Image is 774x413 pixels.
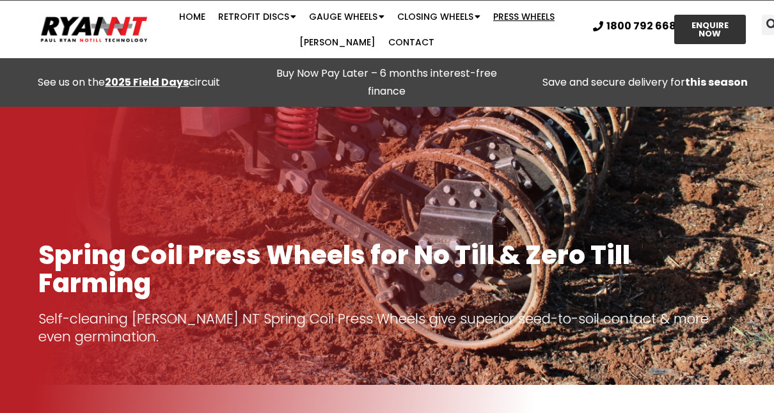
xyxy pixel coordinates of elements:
[606,21,676,31] span: 1800 792 668
[38,310,736,346] p: Self-cleaning [PERSON_NAME] NT Spring Coil Press Wheels give superior seed-to-soil contact & more...
[38,12,150,47] img: Ryan NT logo
[6,74,251,91] div: See us on the circuit
[685,75,748,90] strong: this season
[293,29,382,55] a: [PERSON_NAME]
[303,4,391,29] a: Gauge Wheels
[487,4,561,29] a: Press Wheels
[173,4,212,29] a: Home
[674,15,746,44] a: ENQUIRE NOW
[105,75,189,90] a: 2025 Field Days
[686,21,734,38] span: ENQUIRE NOW
[212,4,303,29] a: Retrofit Discs
[593,21,676,31] a: 1800 792 668
[264,65,509,100] p: Buy Now Pay Later – 6 months interest-free finance
[391,4,487,29] a: Closing Wheels
[38,241,736,297] h1: Spring Coil Press Wheels for No Till & Zero Till Farming
[523,74,768,91] p: Save and secure delivery for
[150,4,584,55] nav: Menu
[382,29,441,55] a: Contact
